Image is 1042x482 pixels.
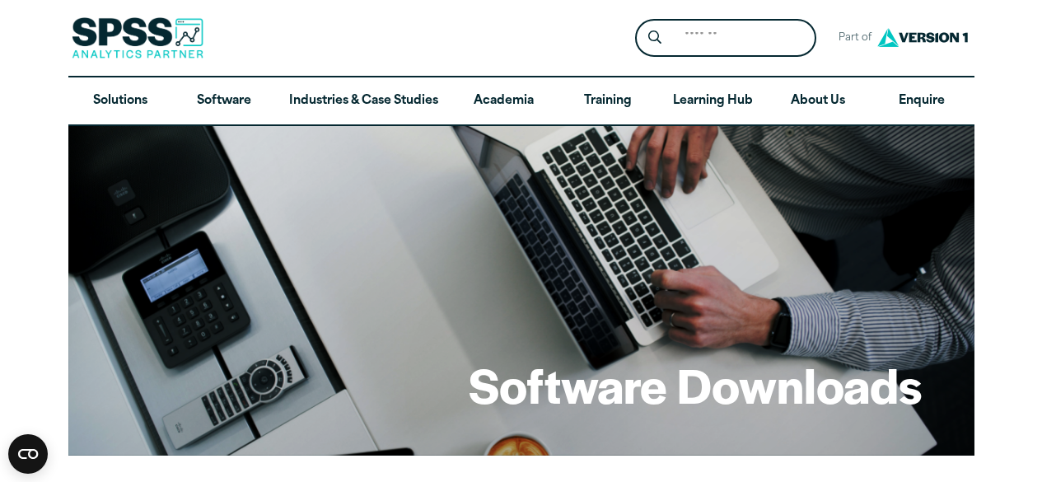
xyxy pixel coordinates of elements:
form: Site Header Search Form [635,19,816,58]
h1: Software Downloads [469,353,922,417]
a: Industries & Case Studies [276,77,451,125]
img: Version1 Logo [873,22,972,53]
a: Enquire [870,77,974,125]
a: Solutions [68,77,172,125]
a: Learning Hub [660,77,766,125]
span: Part of [829,26,873,50]
img: SPSS Analytics Partner [72,17,203,58]
a: Software [172,77,276,125]
nav: Desktop version of site main menu [68,77,974,125]
button: Search magnifying glass icon [639,23,670,54]
button: Open CMP widget [8,434,48,474]
svg: Search magnifying glass icon [648,30,661,44]
a: About Us [766,77,870,125]
a: Training [555,77,659,125]
a: Academia [451,77,555,125]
